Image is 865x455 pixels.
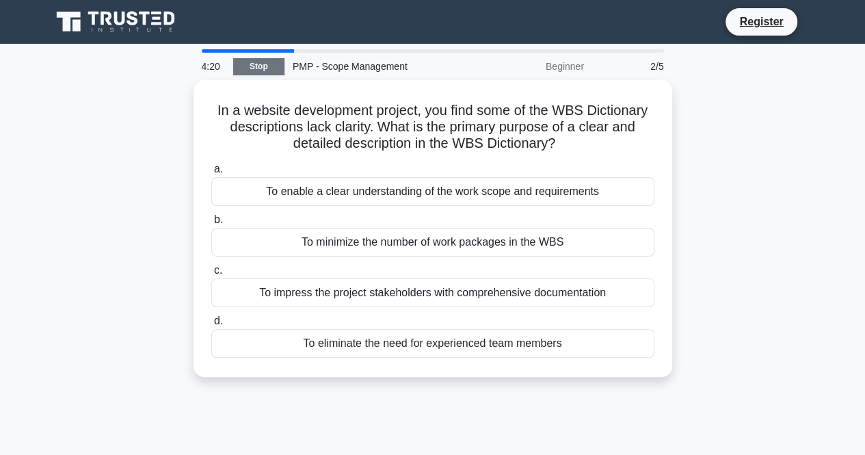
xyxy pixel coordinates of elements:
span: b. [214,213,223,225]
div: Beginner [473,53,592,80]
span: c. [214,264,222,276]
div: 2/5 [592,53,672,80]
div: To minimize the number of work packages in the WBS [211,228,654,257]
h5: In a website development project, you find some of the WBS Dictionary descriptions lack clarity. ... [210,102,656,153]
a: Stop [233,58,284,75]
span: a. [214,163,223,174]
div: PMP - Scope Management [284,53,473,80]
div: To eliminate the need for experienced team members [211,329,654,358]
span: d. [214,315,223,326]
div: 4:20 [194,53,233,80]
div: To enable a clear understanding of the work scope and requirements [211,177,654,206]
div: To impress the project stakeholders with comprehensive documentation [211,278,654,307]
a: Register [731,13,791,30]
